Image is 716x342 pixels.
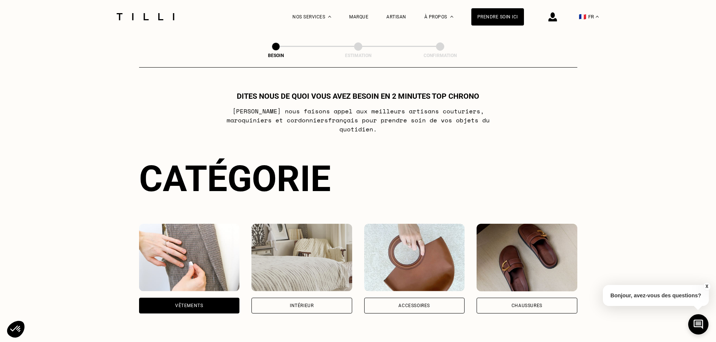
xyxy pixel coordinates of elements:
[450,16,453,18] img: Menu déroulant à propos
[364,224,465,291] img: Accessoires
[209,107,507,134] p: [PERSON_NAME] nous faisons appel aux meilleurs artisans couturiers , maroquiniers et cordonniers ...
[175,303,203,308] div: Vêtements
[321,53,396,58] div: Estimation
[139,224,240,291] img: Vêtements
[703,282,710,291] button: X
[114,13,177,20] img: Logo du service de couturière Tilli
[403,53,478,58] div: Confirmation
[512,303,542,308] div: Chaussures
[328,16,331,18] img: Menu déroulant
[603,285,709,306] p: Bonjour, avez-vous des questions?
[290,303,313,308] div: Intérieur
[238,53,313,58] div: Besoin
[471,8,524,26] a: Prendre soin ici
[139,158,577,200] div: Catégorie
[349,14,368,20] a: Marque
[548,12,557,21] img: icône connexion
[477,224,577,291] img: Chaussures
[386,14,406,20] a: Artisan
[251,224,352,291] img: Intérieur
[579,13,586,20] span: 🇫🇷
[237,92,479,101] h1: Dites nous de quoi vous avez besoin en 2 minutes top chrono
[398,303,430,308] div: Accessoires
[596,16,599,18] img: menu déroulant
